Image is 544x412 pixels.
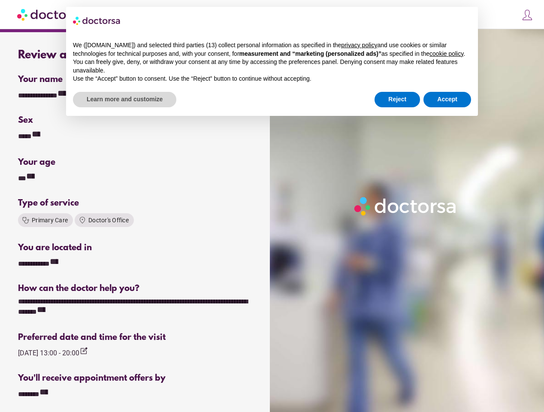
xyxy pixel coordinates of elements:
span: Primary Care [32,217,68,224]
p: Use the “Accept” button to consent. Use the “Reject” button to continue without accepting. [73,75,471,83]
button: Accept [423,92,471,107]
strong: measurement and “marketing (personalized ads)” [239,50,381,57]
p: We ([DOMAIN_NAME]) and selected third parties (13) collect personal information as specified in t... [73,41,471,58]
p: You can freely give, deny, or withdraw your consent at any time by accessing the preferences pane... [73,58,471,75]
button: Reject [375,92,420,107]
a: privacy policy [341,42,377,48]
i: edit_square [79,347,88,355]
span: Doctor's Office [88,217,129,224]
div: Type of service [18,198,253,208]
div: You are located in [18,243,253,253]
i: location_on [78,216,87,224]
i: stethoscope [21,216,30,224]
img: icons8-customer-100.png [521,9,533,21]
div: Your age [18,158,134,167]
div: Preferred date and time for the visit [18,333,253,342]
img: Logo-Doctorsa-trans-White-partial-flat.png [351,194,460,218]
img: logo [73,14,121,27]
button: Learn more and customize [73,92,176,107]
div: Sex [18,115,253,125]
a: cookie policy [429,50,463,57]
img: Doctorsa.com [17,5,85,24]
div: Review and send your request [18,49,253,62]
div: Your name [18,75,253,85]
div: [DATE] 13:00 - 20:00 [18,347,88,358]
div: You'll receive appointment offers by [18,373,253,383]
div: How can the doctor help you? [18,284,253,294]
